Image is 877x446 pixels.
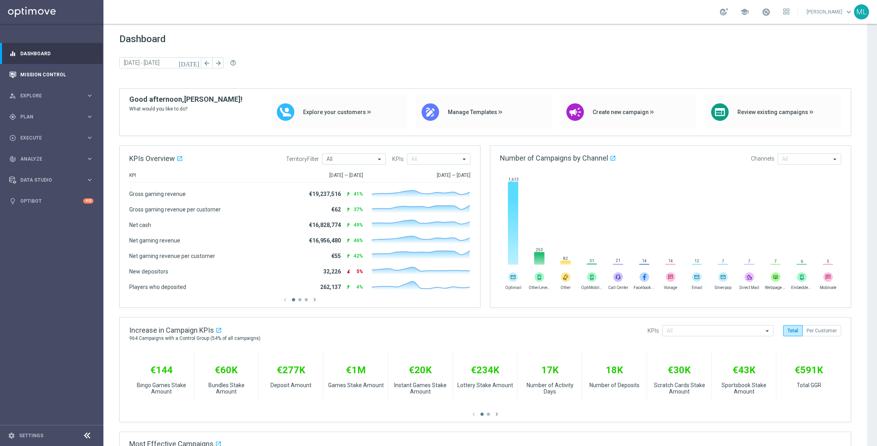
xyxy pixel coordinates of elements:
a: [PERSON_NAME]keyboard_arrow_down [806,6,854,18]
button: gps_fixed Plan keyboard_arrow_right [9,114,94,120]
button: Mission Control [9,72,94,78]
i: keyboard_arrow_right [86,155,93,163]
div: Mission Control [9,64,93,85]
span: Analyze [20,157,86,161]
div: Plan [9,113,86,120]
div: Execute [9,134,86,142]
span: Explore [20,93,86,98]
div: ML [854,4,869,19]
button: person_search Explore keyboard_arrow_right [9,93,94,99]
a: Mission Control [20,64,93,85]
button: equalizer Dashboard [9,50,94,57]
button: lightbulb Optibot +10 [9,198,94,204]
span: school [740,8,749,16]
i: keyboard_arrow_right [86,113,93,120]
span: Plan [20,114,86,119]
i: keyboard_arrow_right [86,176,93,184]
a: Settings [19,433,43,438]
i: settings [8,432,15,439]
div: Dashboard [9,43,93,64]
i: equalizer [9,50,16,57]
div: +10 [83,198,93,204]
span: Execute [20,136,86,140]
i: keyboard_arrow_right [86,92,93,99]
button: track_changes Analyze keyboard_arrow_right [9,156,94,162]
a: Dashboard [20,43,93,64]
button: play_circle_outline Execute keyboard_arrow_right [9,135,94,141]
div: Analyze [9,155,86,163]
div: Data Studio [9,176,86,184]
i: play_circle_outline [9,134,16,142]
div: Explore [9,92,86,99]
a: Optibot [20,190,83,211]
button: Data Studio keyboard_arrow_right [9,177,94,183]
span: keyboard_arrow_down [844,8,853,16]
i: gps_fixed [9,113,16,120]
i: track_changes [9,155,16,163]
span: Data Studio [20,178,86,182]
i: person_search [9,92,16,99]
div: Optibot [9,190,93,211]
i: lightbulb [9,198,16,205]
i: keyboard_arrow_right [86,134,93,142]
